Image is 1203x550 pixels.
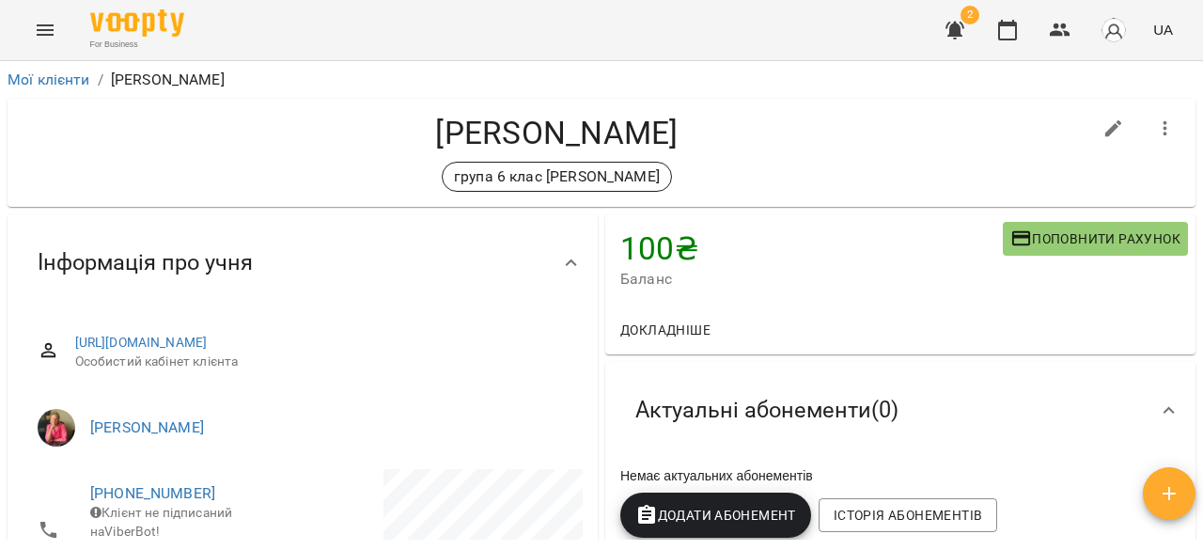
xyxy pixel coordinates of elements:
[442,162,672,192] div: група 6 клас [PERSON_NAME]
[620,268,1003,291] span: Баланс
[38,409,75,447] img: Вольська Світлана Павлівна
[620,493,811,538] button: Додати Абонемент
[90,39,184,51] span: For Business
[1101,17,1127,43] img: avatar_s.png
[620,319,711,341] span: Докладніше
[1010,228,1180,250] span: Поповнити рахунок
[90,484,215,502] a: [PHONE_NUMBER]
[75,335,208,350] a: [URL][DOMAIN_NAME]
[613,313,718,347] button: Докладніше
[23,8,68,53] button: Menu
[98,69,103,91] li: /
[90,505,232,539] span: Клієнт не підписаний на ViberBot!
[23,114,1091,152] h4: [PERSON_NAME]
[620,229,1003,268] h4: 100 ₴
[38,248,253,277] span: Інформація про учня
[961,6,979,24] span: 2
[605,362,1195,459] div: Актуальні абонементи(0)
[1153,20,1173,39] span: UA
[90,9,184,37] img: Voopty Logo
[111,69,225,91] p: [PERSON_NAME]
[8,71,90,88] a: Мої клієнти
[90,418,204,436] a: [PERSON_NAME]
[8,214,598,311] div: Інформація про учня
[1146,12,1180,47] button: UA
[75,353,568,371] span: Особистий кабінет клієнта
[635,396,898,425] span: Актуальні абонементи ( 0 )
[1003,222,1188,256] button: Поповнити рахунок
[617,463,1184,489] div: Немає актуальних абонементів
[635,504,796,526] span: Додати Абонемент
[8,69,1195,91] nav: breadcrumb
[454,165,660,188] p: група 6 клас [PERSON_NAME]
[834,504,982,526] span: Історія абонементів
[819,498,997,532] button: Історія абонементів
